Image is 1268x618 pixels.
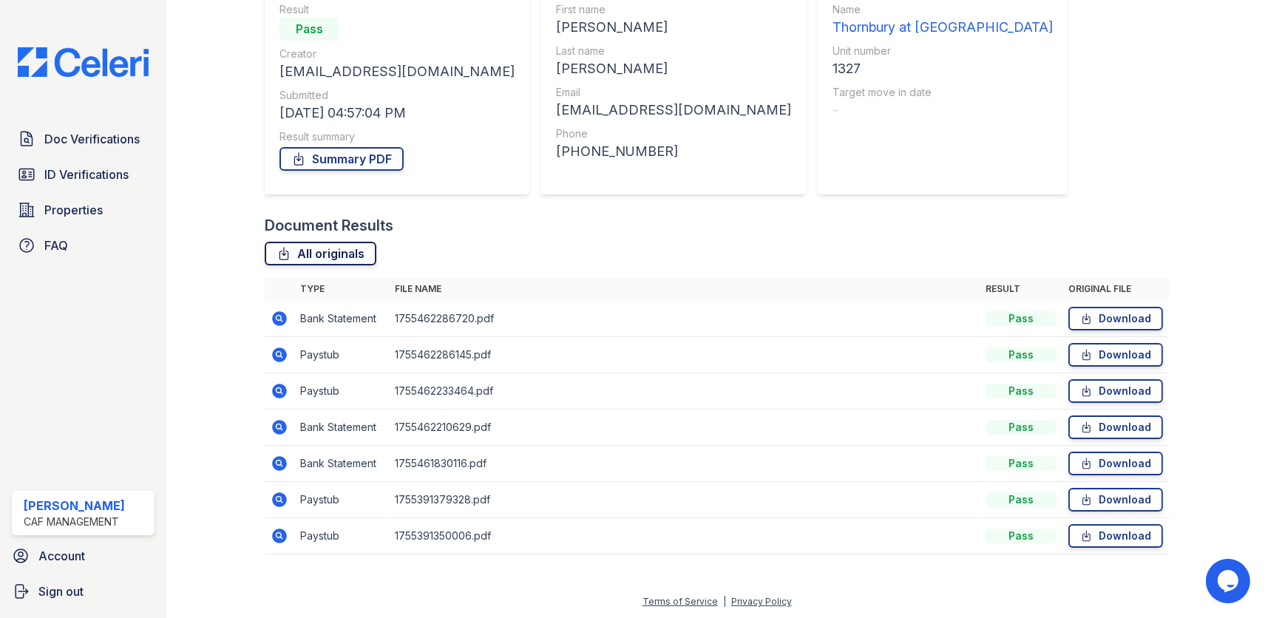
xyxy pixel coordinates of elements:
[294,373,389,410] td: Paystub
[1068,452,1163,475] a: Download
[1068,343,1163,367] a: Download
[44,166,129,183] span: ID Verifications
[44,201,103,219] span: Properties
[12,231,155,260] a: FAQ
[1068,488,1163,512] a: Download
[44,237,68,254] span: FAQ
[279,129,515,144] div: Result summary
[24,515,125,529] div: CAF Management
[556,17,791,38] div: [PERSON_NAME]
[1062,277,1169,301] th: Original file
[294,337,389,373] td: Paystub
[389,518,980,554] td: 1755391350006.pdf
[38,583,84,600] span: Sign out
[833,85,1053,100] div: Target move in date
[12,195,155,225] a: Properties
[279,17,339,41] div: Pass
[279,147,404,171] a: Summary PDF
[731,596,792,607] a: Privacy Policy
[279,103,515,123] div: [DATE] 04:57:04 PM
[389,337,980,373] td: 1755462286145.pdf
[1206,559,1253,603] iframe: chat widget
[986,529,1057,543] div: Pass
[556,2,791,17] div: First name
[279,88,515,103] div: Submitted
[389,446,980,482] td: 1755461830116.pdf
[833,44,1053,58] div: Unit number
[1068,379,1163,403] a: Download
[38,547,85,565] span: Account
[294,518,389,554] td: Paystub
[986,311,1057,326] div: Pass
[279,61,515,82] div: [EMAIL_ADDRESS][DOMAIN_NAME]
[986,456,1057,471] div: Pass
[44,130,140,148] span: Doc Verifications
[986,492,1057,507] div: Pass
[294,277,389,301] th: Type
[12,124,155,154] a: Doc Verifications
[24,497,125,515] div: [PERSON_NAME]
[294,446,389,482] td: Bank Statement
[1068,415,1163,439] a: Download
[389,482,980,518] td: 1755391379328.pdf
[556,44,791,58] div: Last name
[1068,524,1163,548] a: Download
[556,141,791,162] div: [PHONE_NUMBER]
[6,47,160,77] img: CE_Logo_Blue-a8612792a0a2168367f1c8372b55b34899dd931a85d93a1a3d3e32e68fde9ad4.png
[12,160,155,189] a: ID Verifications
[833,58,1053,79] div: 1327
[6,541,160,571] a: Account
[556,85,791,100] div: Email
[389,301,980,337] td: 1755462286720.pdf
[389,277,980,301] th: File name
[556,100,791,120] div: [EMAIL_ADDRESS][DOMAIN_NAME]
[833,2,1053,17] div: Name
[980,277,1062,301] th: Result
[833,17,1053,38] div: Thornbury at [GEOGRAPHIC_DATA]
[833,100,1053,120] div: -
[279,47,515,61] div: Creator
[986,420,1057,435] div: Pass
[1068,307,1163,330] a: Download
[723,596,726,607] div: |
[833,2,1053,38] a: Name Thornbury at [GEOGRAPHIC_DATA]
[643,596,718,607] a: Terms of Service
[389,410,980,446] td: 1755462210629.pdf
[294,410,389,446] td: Bank Statement
[389,373,980,410] td: 1755462233464.pdf
[556,58,791,79] div: [PERSON_NAME]
[986,347,1057,362] div: Pass
[294,301,389,337] td: Bank Statement
[265,242,376,265] a: All originals
[294,482,389,518] td: Paystub
[6,577,160,606] a: Sign out
[279,2,515,17] div: Result
[556,126,791,141] div: Phone
[986,384,1057,398] div: Pass
[265,215,393,236] div: Document Results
